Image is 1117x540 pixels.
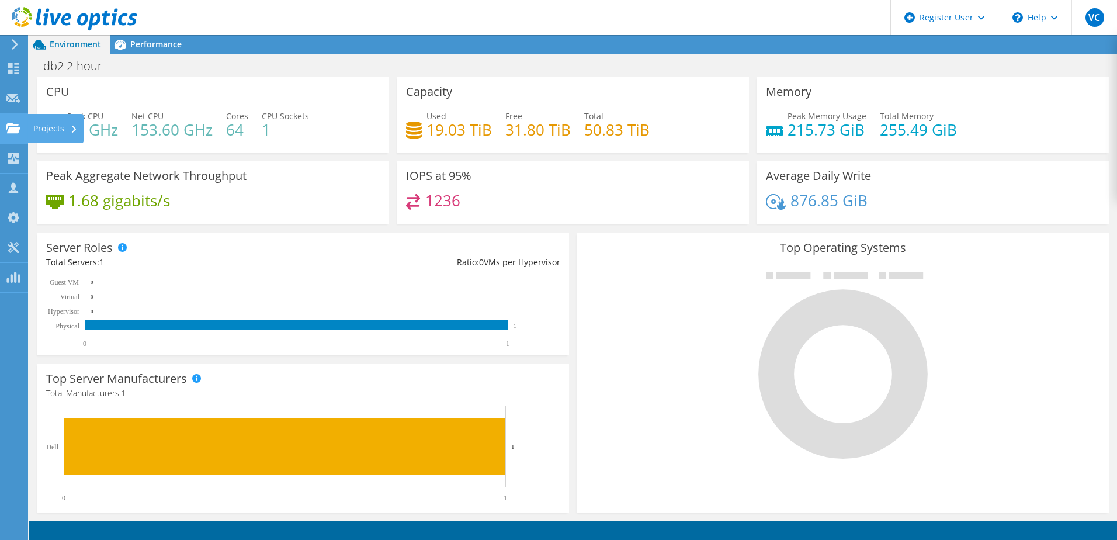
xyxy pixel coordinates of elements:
span: Performance [130,39,182,50]
h4: 50.83 TiB [584,123,650,136]
h4: 64 [226,123,248,136]
span: Cores [226,110,248,122]
h4: 153.60 GHz [131,123,213,136]
h3: IOPS at 95% [406,169,471,182]
div: Total Servers: [46,256,303,269]
text: 0 [83,340,86,348]
h4: 876.85 GiB [790,194,868,207]
span: 0 [479,257,484,268]
h4: 1.68 gigabits/s [68,194,170,207]
div: Projects [27,114,84,143]
text: 0 [91,294,93,300]
h4: 1 [262,123,309,136]
span: Free [505,110,522,122]
h4: Total Manufacturers: [46,387,560,400]
h3: Top Server Manufacturers [46,372,187,385]
span: Peak Memory Usage [788,110,866,122]
span: VC [1085,8,1104,27]
span: 1 [99,257,104,268]
text: Hypervisor [48,307,79,316]
text: 1 [506,340,509,348]
h3: Server Roles [46,241,113,254]
h4: 215.73 GiB [788,123,866,136]
text: Dell [46,443,58,451]
text: Guest VM [50,278,79,286]
text: 0 [62,494,65,502]
text: 0 [91,309,93,314]
h1: db2 2-hour [38,60,120,72]
span: Used [426,110,446,122]
h4: 255.49 GiB [880,123,957,136]
text: Virtual [60,293,80,301]
span: Total [584,110,603,122]
text: 1 [504,494,507,502]
span: CPU Sockets [262,110,309,122]
span: Environment [50,39,101,50]
span: Total Memory [880,110,934,122]
text: 0 [91,279,93,285]
span: Net CPU [131,110,164,122]
h4: 19.03 TiB [426,123,492,136]
text: 1 [511,443,515,450]
h4: 21 GHz [67,123,118,136]
span: 1 [121,387,126,399]
svg: \n [1012,12,1023,23]
h3: Capacity [406,85,452,98]
h4: 1236 [425,194,460,207]
div: Ratio: VMs per Hypervisor [303,256,560,269]
text: 1 [514,323,516,329]
h3: Peak Aggregate Network Throughput [46,169,247,182]
h3: Average Daily Write [766,169,871,182]
span: Peak CPU [67,110,103,122]
h4: 31.80 TiB [505,123,571,136]
text: Physical [55,322,79,330]
h3: Top Operating Systems [586,241,1100,254]
h3: CPU [46,85,70,98]
h3: Memory [766,85,811,98]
